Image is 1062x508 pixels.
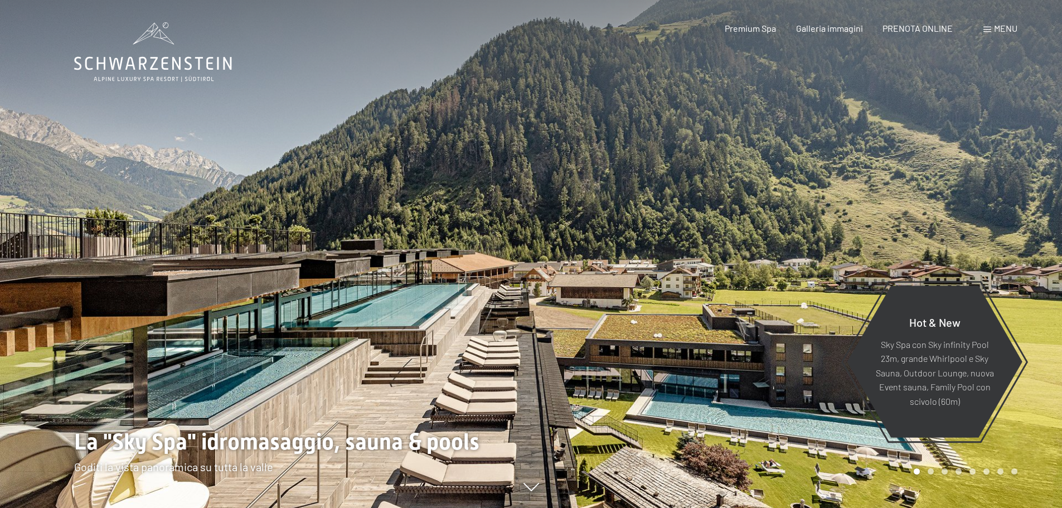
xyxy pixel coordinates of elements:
div: Carousel Page 6 [983,468,990,475]
a: Hot & New Sky Spa con Sky infinity Pool 23m, grande Whirlpool e Sky Sauna, Outdoor Lounge, nuova ... [846,285,1023,438]
span: Hot & New [909,315,961,328]
div: Carousel Page 2 [928,468,934,475]
a: PRENOTA ONLINE [882,23,953,33]
div: Carousel Page 4 [956,468,962,475]
div: Carousel Page 3 [942,468,948,475]
div: Carousel Page 7 [997,468,1003,475]
a: Premium Spa [725,23,776,33]
a: Galleria immagini [796,23,863,33]
div: Carousel Page 1 (Current Slide) [914,468,920,475]
div: Carousel Page 5 [969,468,976,475]
div: Carousel Page 8 [1011,468,1017,475]
div: Carousel Pagination [910,468,1017,475]
p: Sky Spa con Sky infinity Pool 23m, grande Whirlpool e Sky Sauna, Outdoor Lounge, nuova Event saun... [874,337,995,408]
span: Menu [994,23,1017,33]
